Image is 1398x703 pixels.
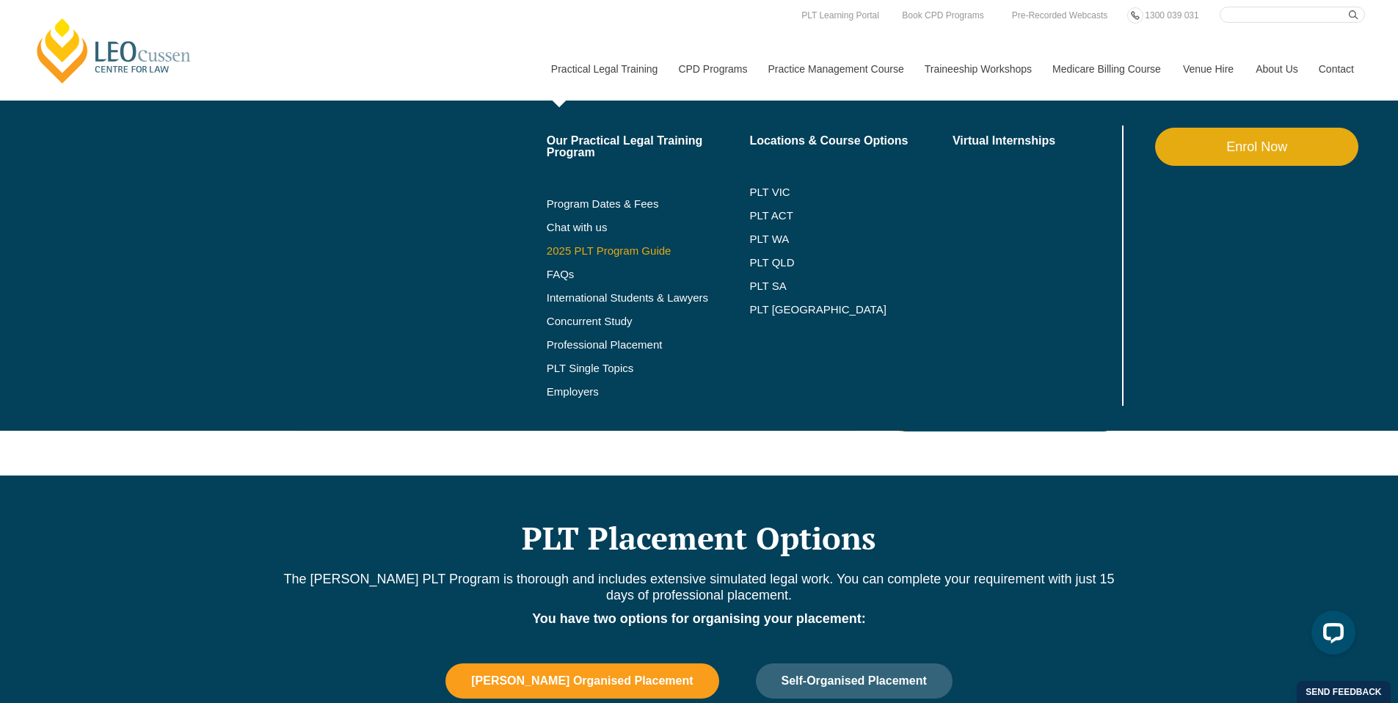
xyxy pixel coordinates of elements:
span: 1300 039 031 [1145,10,1198,21]
a: CPD Programs [667,37,757,101]
a: Traineeship Workshops [914,37,1041,101]
h2: PLT Placement Options [281,520,1118,556]
a: Concurrent Study [547,316,750,327]
a: Professional Placement [547,339,750,351]
a: [PERSON_NAME] Centre for Law [33,16,195,85]
a: PLT SA [749,280,953,292]
a: PLT Learning Portal [798,7,883,23]
a: Enrol Now [1155,128,1358,166]
a: Pre-Recorded Webcasts [1008,7,1112,23]
a: PLT Single Topics [547,363,750,374]
a: Employers [547,386,750,398]
iframe: LiveChat chat widget [1300,605,1361,666]
strong: You have two options for organising your placement: [532,611,866,626]
a: About Us [1245,37,1308,101]
a: 1300 039 031 [1141,7,1202,23]
a: Contact [1308,37,1365,101]
a: Practical Legal Training [540,37,668,101]
a: Venue Hire [1172,37,1245,101]
a: Program Dates & Fees [547,198,750,210]
a: International Students & Lawyers [547,292,750,304]
a: PLT [GEOGRAPHIC_DATA] [749,304,953,316]
a: Book CPD Programs [898,7,987,23]
a: PLT VIC [749,186,953,198]
a: PLT WA [749,233,916,245]
span: Self-Organised Placement [782,674,927,688]
a: Practice Management Course [757,37,914,101]
a: PLT ACT [749,210,953,222]
a: Locations & Course Options [749,135,953,147]
span: [PERSON_NAME] Organised Placement [471,674,693,688]
a: 2025 PLT Program Guide [547,245,713,257]
a: FAQs [547,269,750,280]
a: Virtual Internships [953,135,1119,147]
a: Chat with us [547,222,750,233]
a: Medicare Billing Course [1041,37,1172,101]
p: The [PERSON_NAME] PLT Program is thorough and includes extensive simulated legal work. You can co... [281,571,1118,603]
a: Our Practical Legal Training Program [547,135,750,159]
a: PLT QLD [749,257,953,269]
